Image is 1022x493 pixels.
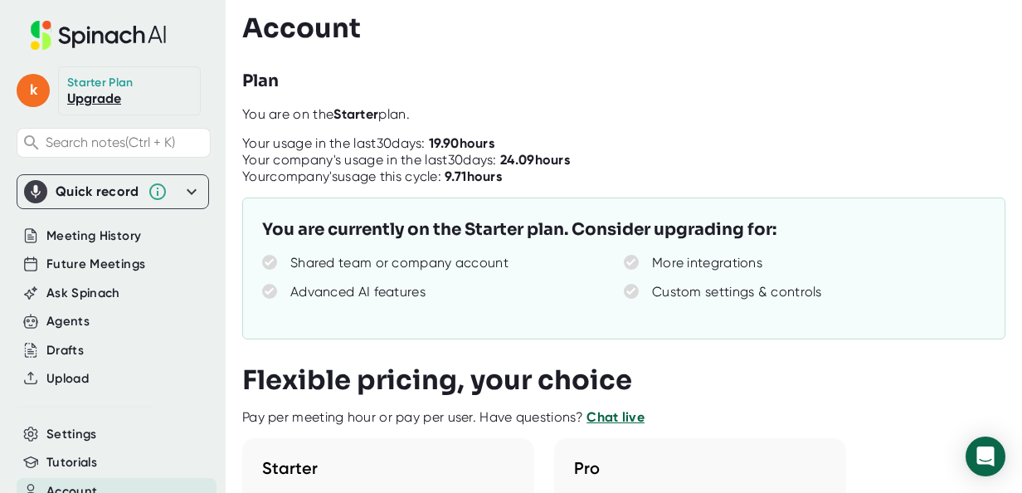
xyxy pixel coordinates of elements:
h3: Account [242,12,361,44]
div: Quick record [56,183,139,200]
span: You are on the plan. [242,106,410,122]
a: Upgrade [67,90,121,106]
div: Quick record [24,175,202,208]
b: 19.90 hours [429,135,494,151]
span: k [17,74,50,107]
h3: Plan [242,69,279,94]
button: Drafts [46,341,84,360]
button: Tutorials [46,453,97,472]
div: Shared team or company account [290,255,509,271]
div: Starter Plan [67,76,134,90]
button: Future Meetings [46,255,145,274]
h3: You are currently on the Starter plan. Consider upgrading for: [262,217,776,242]
button: Meeting History [46,227,141,246]
h3: Starter [262,458,514,478]
div: More integrations [652,255,762,271]
button: Upload [46,369,89,388]
div: Pay per meeting hour or pay per user. Have questions? [242,409,645,426]
b: Starter [333,106,378,122]
button: Settings [46,425,97,444]
div: Advanced AI features [290,284,426,300]
span: Search notes (Ctrl + K) [46,134,175,150]
div: Your usage in the last 30 days: [242,135,494,152]
h3: Flexible pricing, your choice [242,364,632,396]
a: Chat live [586,409,645,425]
b: 9.71 hours [445,168,502,184]
button: Ask Spinach [46,284,120,303]
div: Your company's usage in the last 30 days: [242,152,570,168]
div: Custom settings & controls [652,284,822,300]
div: Open Intercom Messenger [966,437,1005,476]
b: 24.09 hours [500,152,570,168]
h3: Pro [574,458,826,478]
button: Agents [46,312,90,331]
div: Your company's usage this cycle: [242,168,502,185]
